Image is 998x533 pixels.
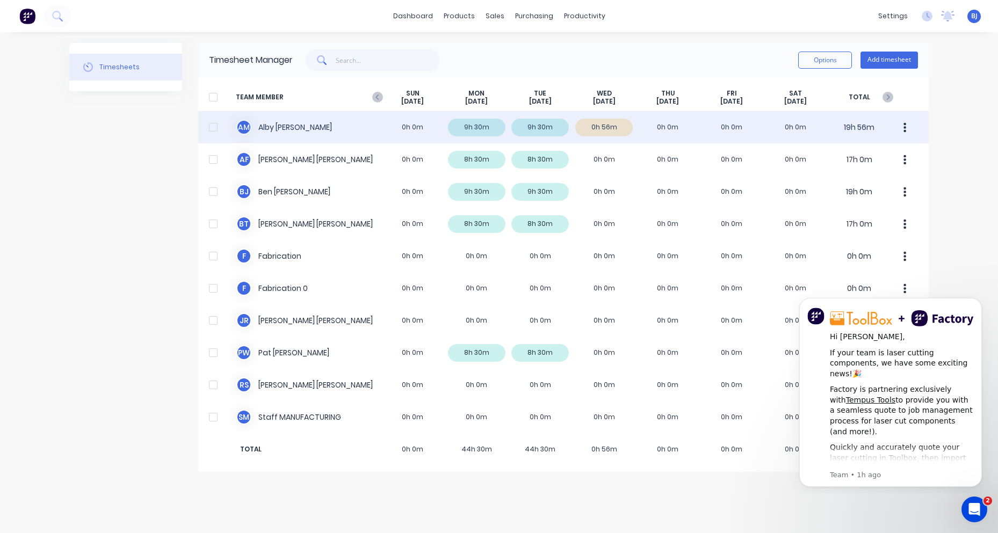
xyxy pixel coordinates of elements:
span: 0h 0m [700,444,764,454]
span: TOTAL [827,89,891,106]
button: Add timesheet [860,52,918,69]
span: 0h 0m [764,444,828,454]
span: [DATE] [784,97,807,106]
input: Search... [336,49,440,71]
span: TOTAL [236,444,381,454]
span: TEAM MEMBER [236,89,381,106]
span: BJ [971,11,978,21]
span: 0h 56m [572,444,636,454]
span: [DATE] [593,97,616,106]
span: [DATE] [401,97,424,106]
span: SUN [406,89,420,98]
p: Message from Team, sent 1h ago [47,182,191,192]
div: Timesheets [99,62,140,72]
span: MON [468,89,484,98]
div: products [438,8,480,24]
iframe: Intercom notifications message [783,288,998,493]
span: WED [597,89,612,98]
div: sales [480,8,510,24]
span: 0h 0m [381,444,445,454]
img: Factory [19,8,35,24]
span: 0h 0m [636,444,700,454]
div: settings [873,8,913,24]
span: 44h 30m [445,444,509,454]
span: THU [661,89,675,98]
div: productivity [559,8,611,24]
span: FRI [727,89,737,98]
span: [DATE] [529,97,552,106]
div: purchasing [510,8,559,24]
span: TUE [534,89,546,98]
div: Timesheet Manager [209,54,293,67]
div: Quickly and accurately quote your laser cutting in Toolbox, then import quoted line items directl... [47,154,191,207]
span: 2 [983,497,992,505]
span: [DATE] [465,97,488,106]
span: SAT [789,89,802,98]
a: dashboard [388,8,438,24]
button: Timesheets [69,54,182,81]
iframe: Intercom live chat [961,497,987,522]
button: Options [798,52,852,69]
span: [DATE] [656,97,679,106]
span: 44h 30m [509,444,573,454]
span: [DATE] [720,97,743,106]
